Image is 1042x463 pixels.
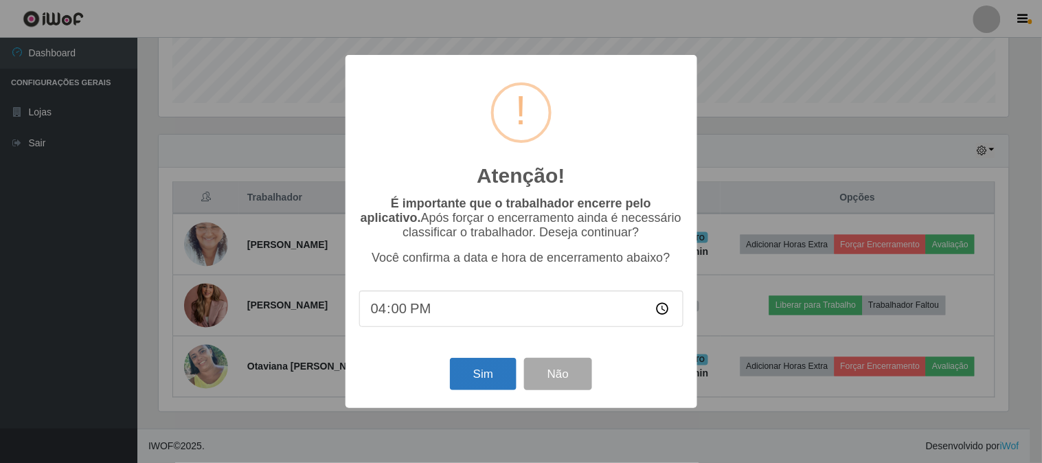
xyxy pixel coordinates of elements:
[361,196,651,225] b: É importante que o trabalhador encerre pelo aplicativo.
[450,358,517,390] button: Sim
[477,163,565,188] h2: Atenção!
[359,196,683,240] p: Após forçar o encerramento ainda é necessário classificar o trabalhador. Deseja continuar?
[524,358,592,390] button: Não
[359,251,683,265] p: Você confirma a data e hora de encerramento abaixo?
